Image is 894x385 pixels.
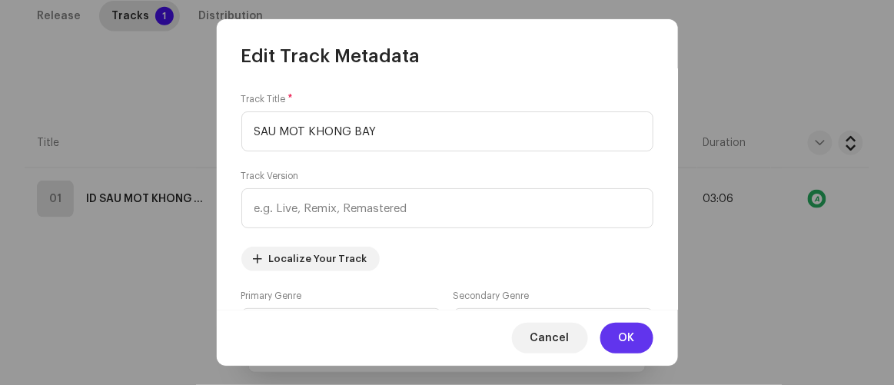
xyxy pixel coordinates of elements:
label: Secondary Genre [454,290,530,302]
div: dropdown trigger [417,309,428,347]
label: Primary Genre [241,290,302,302]
div: dropdown trigger [630,309,640,347]
input: Track title [241,111,653,151]
span: Localize Your Track [269,244,367,274]
label: Track Version [241,170,299,182]
span: House [254,309,417,347]
span: Dance [467,309,630,347]
label: Track Title [241,93,294,105]
span: OK [619,323,635,353]
button: Cancel [512,323,588,353]
button: Localize Your Track [241,247,380,271]
span: Edit Track Metadata [241,44,420,68]
button: OK [600,323,653,353]
span: Cancel [530,323,570,353]
input: e.g. Live, Remix, Remastered [241,188,653,228]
